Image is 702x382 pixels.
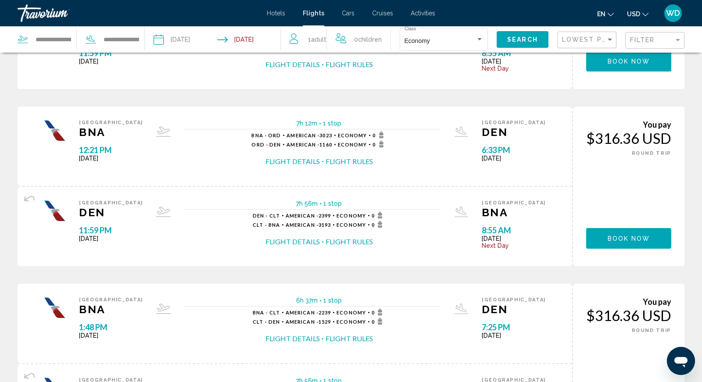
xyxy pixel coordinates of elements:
[303,10,324,17] span: Flights
[482,120,546,125] span: [GEOGRAPHIC_DATA]
[482,155,546,162] span: [DATE]
[482,303,546,316] span: DEN
[372,309,385,316] span: 0
[632,150,672,156] span: ROUND TRIP
[608,235,650,242] span: Book now
[287,142,332,147] span: 1160
[79,155,143,162] span: [DATE]
[286,222,319,228] span: American -
[79,206,143,219] span: DEN
[627,11,640,18] span: USD
[79,225,143,235] span: 11:59 PM
[265,334,320,343] button: Flight Details
[79,322,143,332] span: 1:48 PM
[311,36,326,43] span: Adult
[586,120,671,129] div: You pay
[342,10,355,17] a: Cars
[372,318,385,325] span: 0
[482,200,546,206] span: [GEOGRAPHIC_DATA]
[296,200,318,207] span: 7h 56m
[154,26,190,53] button: Depart date: Sep 12, 2025
[217,26,254,53] button: Return date: Sep 15, 2025
[586,55,671,65] a: Book now
[372,10,393,17] a: Cruises
[79,297,143,303] span: [GEOGRAPHIC_DATA]
[482,235,546,242] span: [DATE]
[411,10,435,17] a: Activities
[338,142,367,147] span: Economy
[287,142,319,147] span: American -
[337,319,366,325] span: Economy
[286,310,319,315] span: American -
[562,36,619,43] span: Lowest Price
[253,222,280,228] span: CLT - BNA
[586,297,671,307] div: You pay
[79,48,143,58] span: 11:59 PM
[323,297,342,304] span: 1 stop
[482,145,546,155] span: 6:33 PM
[630,36,655,43] span: Filter
[265,60,320,69] button: Flight Details
[358,36,382,43] span: Children
[79,58,143,65] span: [DATE]
[507,36,538,43] span: Search
[338,132,367,138] span: Economy
[326,60,373,69] button: Flight Rules
[253,319,280,325] span: CLT - DEN
[372,212,385,219] span: 0
[372,221,385,228] span: 0
[372,141,386,148] span: 0
[326,157,373,166] button: Flight Rules
[405,37,430,44] span: Economy
[287,132,319,138] span: American -
[286,213,331,218] span: 2399
[286,319,331,325] span: 1529
[79,120,143,125] span: [GEOGRAPHIC_DATA]
[586,51,671,71] button: Book now
[79,200,143,206] span: [GEOGRAPHIC_DATA]
[586,228,671,249] button: Book now
[372,132,386,139] span: 0
[482,125,546,139] span: DEN
[287,132,332,138] span: 3023
[286,222,331,228] span: 3193
[253,310,280,315] span: BNA - CLT
[323,200,342,207] span: 1 stop
[354,33,382,46] span: 0
[337,222,366,228] span: Economy
[251,132,281,138] span: BNA - ORD
[296,297,318,304] span: 6h 37m
[265,157,320,166] button: Flight Details
[627,7,648,20] button: Change currency
[482,322,546,332] span: 7:25 PM
[666,9,680,18] span: WD
[79,125,143,139] span: BNA
[297,120,317,127] span: 7h 12m
[308,33,326,46] span: 1
[482,58,546,65] span: [DATE]
[286,310,331,315] span: 2239
[337,310,366,315] span: Economy
[79,235,143,242] span: [DATE]
[281,26,390,53] button: Travelers: 1 adult, 0 children
[482,242,546,249] span: Next Day
[482,332,546,339] span: [DATE]
[251,142,281,147] span: ORD - DEN
[608,58,650,65] span: Book now
[482,206,546,219] span: BNA
[18,4,258,22] a: Travorium
[482,225,546,235] span: 8:55 AM
[482,65,546,72] span: Next Day
[267,10,285,17] a: Hotels
[482,297,546,303] span: [GEOGRAPHIC_DATA]
[79,303,143,316] span: BNA
[586,232,671,242] a: Book now
[597,11,605,18] span: en
[632,328,672,333] span: ROUND TRIP
[497,31,548,47] button: Search
[323,120,341,127] span: 1 stop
